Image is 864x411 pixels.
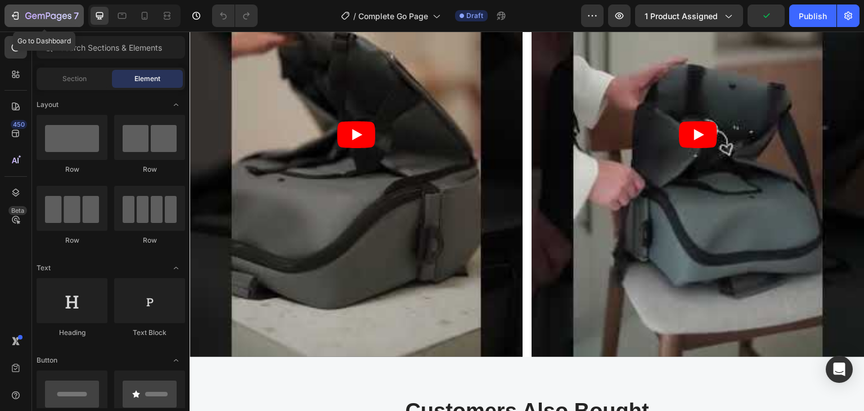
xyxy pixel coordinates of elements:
[114,164,185,175] div: Row
[645,10,718,22] span: 1 product assigned
[37,328,107,338] div: Heading
[114,235,185,245] div: Row
[37,235,107,245] div: Row
[489,90,528,117] button: Play
[37,263,51,273] span: Text
[190,32,864,411] iframe: Design area
[353,10,356,22] span: /
[358,10,428,22] span: Complete Go Page
[37,100,58,110] span: Layout
[74,9,79,23] p: 7
[62,74,87,84] span: Section
[799,10,827,22] div: Publish
[37,36,185,59] input: Search Sections & Elements
[789,5,836,27] button: Publish
[212,5,258,27] div: Undo/Redo
[37,355,57,365] span: Button
[167,259,185,277] span: Toggle open
[11,120,27,129] div: 450
[167,96,185,114] span: Toggle open
[167,351,185,369] span: Toggle open
[8,206,27,215] div: Beta
[134,74,160,84] span: Element
[37,164,107,175] div: Row
[466,11,483,21] span: Draft
[4,5,84,27] button: 7
[10,367,665,393] p: Customers Also Bought
[114,328,185,338] div: Text Block
[635,5,743,27] button: 1 product assigned
[826,356,853,383] div: Open Intercom Messenger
